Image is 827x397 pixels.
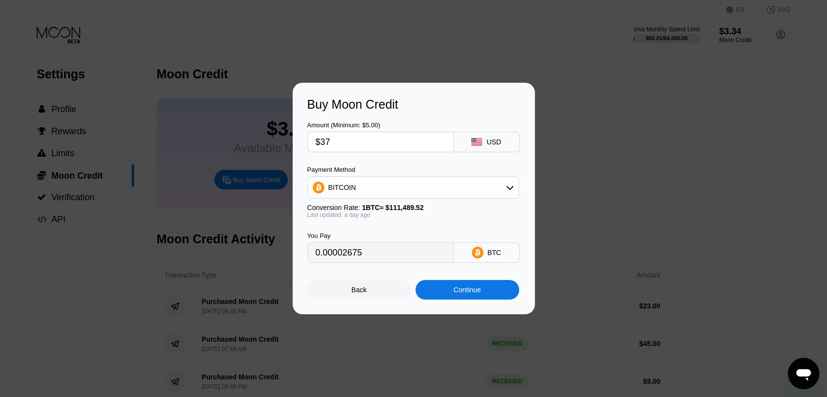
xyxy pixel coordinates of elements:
[307,97,520,112] div: Buy Moon Credit
[307,280,411,300] div: Back
[307,211,519,218] div: Last updated: a day ago
[307,204,519,211] div: Conversion Rate:
[788,358,819,389] iframe: Button to launch messaging window
[308,178,519,197] div: BITCOIN
[307,121,454,129] div: Amount (Minimum: $5.00)
[307,232,454,239] div: You Pay
[454,286,481,294] div: Continue
[487,249,501,257] div: BTC
[415,280,519,300] div: Continue
[351,286,367,294] div: Back
[316,132,445,152] input: $0.00
[486,138,501,146] div: USD
[328,184,356,191] div: BITCOIN
[307,166,519,173] div: Payment Method
[362,204,424,211] span: 1 BTC ≈ $111,489.52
